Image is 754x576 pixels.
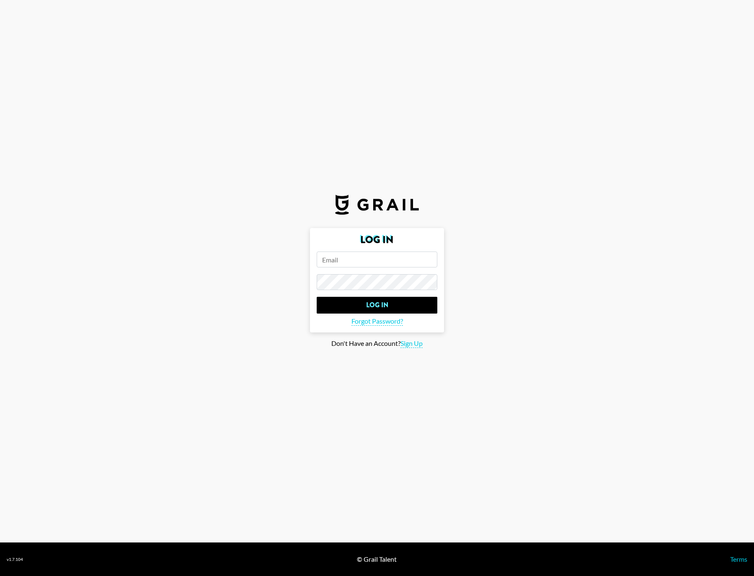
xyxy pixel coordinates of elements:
[7,557,23,562] div: v 1.7.104
[335,195,419,215] img: Grail Talent Logo
[7,339,747,348] div: Don't Have an Account?
[357,555,397,563] div: © Grail Talent
[730,555,747,563] a: Terms
[400,339,423,348] span: Sign Up
[351,317,403,326] span: Forgot Password?
[317,297,437,314] input: Log In
[317,252,437,267] input: Email
[317,235,437,245] h2: Log In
